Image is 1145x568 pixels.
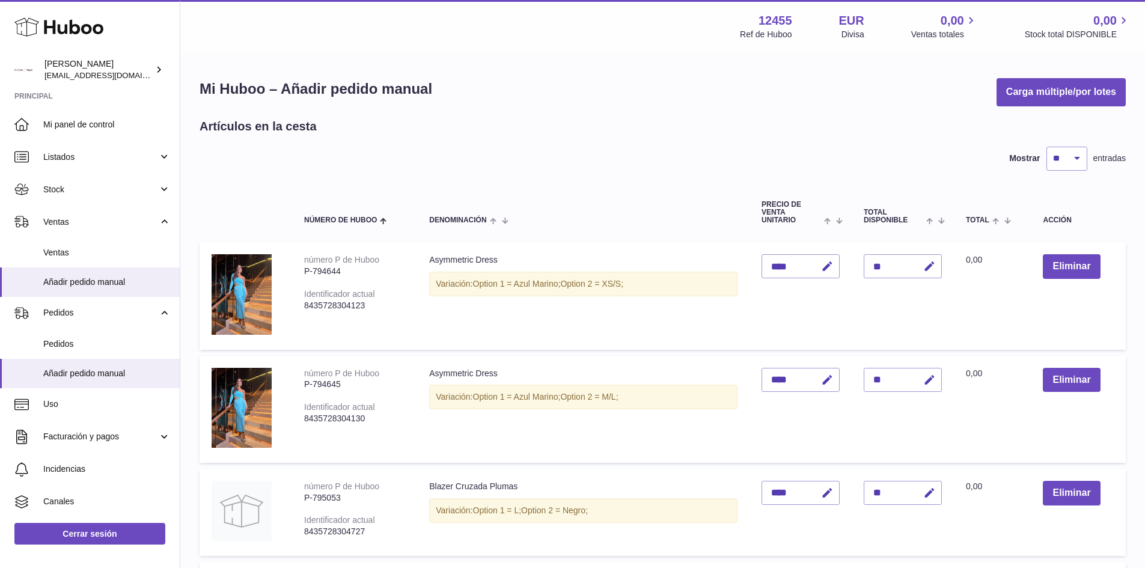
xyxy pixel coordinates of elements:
[417,469,750,556] td: Blazer Cruzada Plumas
[941,13,964,29] span: 0,00
[429,216,486,224] span: Denominación
[43,307,158,319] span: Pedidos
[1025,29,1131,40] span: Stock total DISPONIBLE
[911,13,978,40] a: 0,00 Ventas totales
[762,201,821,225] span: Precio de venta unitario
[1093,13,1117,29] span: 0,00
[841,29,864,40] div: Divisa
[429,272,737,296] div: Variación:
[43,247,171,258] span: Ventas
[966,255,982,264] span: 0,00
[43,496,171,507] span: Canales
[200,79,432,99] h1: Mi Huboo – Añadir pedido manual
[43,216,158,228] span: Ventas
[304,402,375,412] div: Identificador actual
[43,151,158,163] span: Listados
[1043,254,1100,279] button: Eliminar
[14,523,165,545] a: Cerrar sesión
[966,368,982,378] span: 0,00
[43,399,171,410] span: Uso
[43,276,171,288] span: Añadir pedido manual
[560,392,618,402] span: Option 2 = M/L;
[44,58,153,81] div: [PERSON_NAME]
[304,413,405,424] div: 8435728304130
[473,279,561,289] span: Option 1 = Azul Marino;
[839,13,864,29] strong: EUR
[304,300,405,311] div: 8435728304123
[1043,216,1114,224] div: Acción
[1043,481,1100,505] button: Eliminar
[429,385,737,409] div: Variación:
[429,498,737,523] div: Variación:
[966,216,989,224] span: Total
[200,118,317,135] h2: Artículos en la cesta
[304,266,405,277] div: P-794644
[304,216,377,224] span: Número de Huboo
[43,463,171,475] span: Incidencias
[304,255,379,264] div: número P de Huboo
[864,209,923,224] span: Total DISPONIBLE
[560,279,623,289] span: Option 2 = XS/S;
[43,338,171,350] span: Pedidos
[521,505,588,515] span: Option 2 = Negro;
[212,254,272,334] img: Asymmetric Dress
[304,492,405,504] div: P-795053
[44,70,177,80] span: [EMAIL_ADDRESS][DOMAIN_NAME]
[473,505,522,515] span: Option 1 = L;
[304,515,375,525] div: Identificador actual
[304,379,405,390] div: P-794645
[1093,153,1126,164] span: entradas
[1009,153,1040,164] label: Mostrar
[43,431,158,442] span: Facturación y pagos
[1043,368,1100,392] button: Eliminar
[43,184,158,195] span: Stock
[14,61,32,79] img: pedidos@glowrias.com
[417,356,750,463] td: Asymmetric Dress
[304,368,379,378] div: número P de Huboo
[911,29,978,40] span: Ventas totales
[966,481,982,491] span: 0,00
[43,368,171,379] span: Añadir pedido manual
[304,481,379,491] div: número P de Huboo
[212,481,272,541] img: Blazer Cruzada Plumas
[473,392,561,402] span: Option 1 = Azul Marino;
[304,526,405,537] div: 8435728304727
[43,119,171,130] span: Mi panel de control
[417,242,750,349] td: Asymmetric Dress
[212,368,272,448] img: Asymmetric Dress
[740,29,792,40] div: Ref de Huboo
[759,13,792,29] strong: 12455
[997,78,1126,106] button: Carga múltiple/por lotes
[1025,13,1131,40] a: 0,00 Stock total DISPONIBLE
[304,289,375,299] div: Identificador actual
